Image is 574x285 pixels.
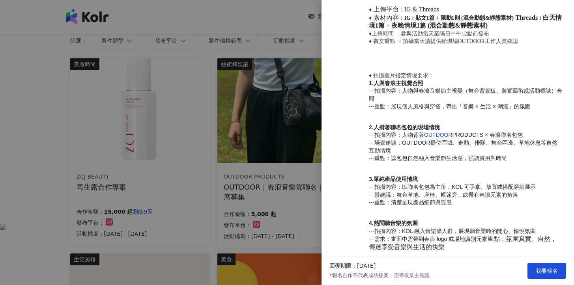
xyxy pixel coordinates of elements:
span: 拍攝內容：KOL 融入音樂節人群，展現聽音樂時的開心、愉悅氛圍 [374,228,536,234]
span: ---拍攝內容：人物與春浪音樂節主視覺（舞台背景板、裝置藝術或活動標誌）合照 ---重點：展現個人風格與穿搭，帶出「音樂 × 生活 × 潮流」的氛圍 [369,80,562,110]
span: --- [369,132,374,138]
span: --- [369,199,374,205]
span: 場景建議：OUTDOOR攤位區域、走動、排隊、舞台區邊、草地休息等自然互動情境 [369,140,557,154]
button: 我要報名 [527,263,566,279]
strong: 2.人揹著聯名包包的現場情境 [369,124,440,130]
span: 景建議：舞台草地、座椅、帳篷旁，或帶有春浪元素的角落 [374,192,518,198]
span: --- [369,140,374,146]
span: 重點：清楚呈現產品細節與質感 [374,199,452,205]
span: 上傳時間 ：參與活動當天至隔日中午12點前發布 [372,31,489,37]
p: 回覆期限：[DATE] [329,262,376,270]
span: 拍攝內容：以聯名包包為主角，KOL 可手拿、放置或搭配穿搭展示 [374,184,536,190]
strong: IG : 貼文1篇 + 限動1則 (混合動態&靜態素材) [404,15,514,21]
span: --- [369,155,374,161]
strong: 4.熱鬧聽音樂的氛圍 [369,220,418,226]
span: IG & Threads [404,6,439,13]
span: 重點：讓包包自然融入音樂節生活感，強調實用與時尚 [374,155,507,161]
span: --- [369,236,374,242]
span: ♦ 拍攝圖片指定情境要求： [369,72,434,78]
span: 素材內容 [374,14,399,21]
span: 拍攝內容：人物背著 [374,132,424,138]
span: 上傳平台 [374,6,399,13]
a: OUTDOOR [424,132,452,138]
span: ♦ 審文重點 [369,38,395,44]
span: PRODUCTS × 春浪聯名包包 [452,132,523,138]
strong: 1.人與春浪主視覺合照 [369,80,423,86]
span: 需求：畫面中需帶到春浪 logo 或場地識別元素 [374,236,487,242]
span: ：拍攝當天請提供給現場OUTDOOR工作人員確認 [397,38,518,44]
span: --- [369,184,374,190]
span: 我要報名 [536,268,558,274]
span: ♦ [369,15,372,21]
strong: 3.單純產品使用情境 [369,176,418,182]
p: *報名合作不代表成功接案，需等候業主確認 [329,272,430,279]
span: --- [369,192,374,198]
span: ♦ [369,30,372,37]
span: --- [369,228,374,234]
